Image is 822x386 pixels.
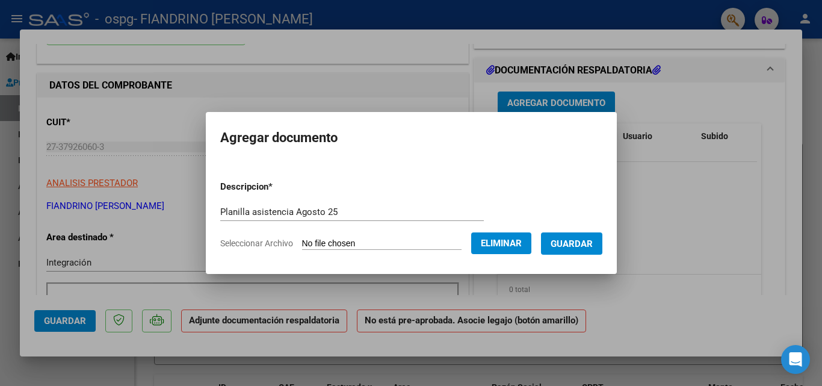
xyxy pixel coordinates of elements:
[481,238,522,249] span: Eliminar
[220,126,602,149] h2: Agregar documento
[220,180,335,194] p: Descripcion
[541,232,602,255] button: Guardar
[551,238,593,249] span: Guardar
[220,238,293,248] span: Seleccionar Archivo
[471,232,531,254] button: Eliminar
[781,345,810,374] div: Open Intercom Messenger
